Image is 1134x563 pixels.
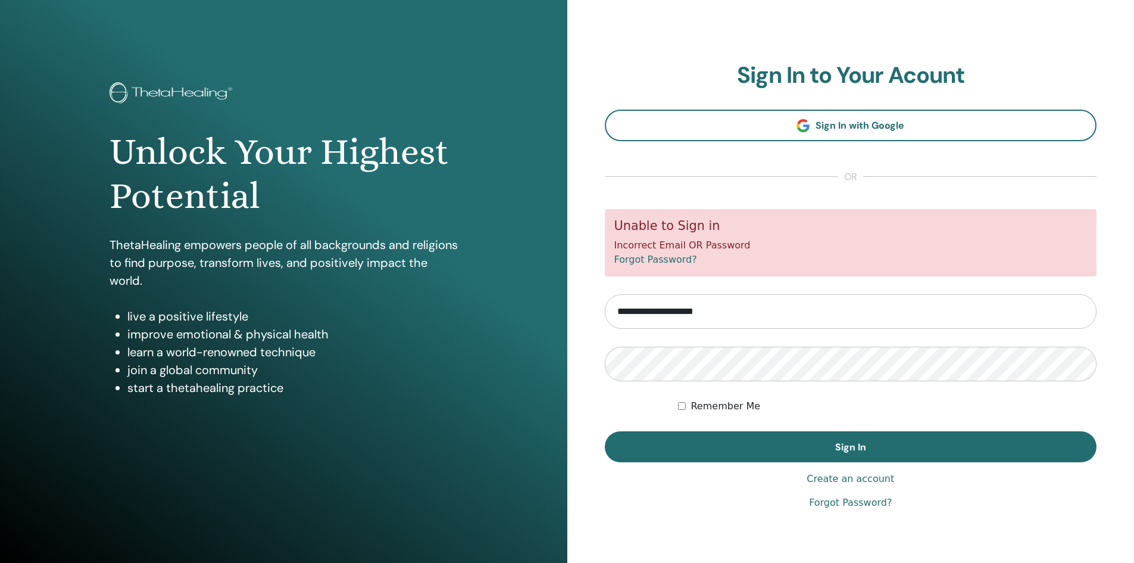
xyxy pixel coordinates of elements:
div: Keep me authenticated indefinitely or until I manually logout [678,399,1096,413]
button: Sign In [605,431,1097,462]
li: join a global community [127,361,458,379]
p: ThetaHealing empowers people of all backgrounds and religions to find purpose, transform lives, a... [110,236,458,290]
li: start a thetahealing practice [127,379,458,397]
li: live a positive lifestyle [127,307,458,325]
h5: Unable to Sign in [614,219,1088,234]
a: Sign In with Google [605,110,1097,141]
span: Sign In [835,441,866,453]
a: Forgot Password? [614,254,697,265]
div: Incorrect Email OR Password [605,209,1097,276]
span: Sign In with Google [816,119,904,132]
li: learn a world-renowned technique [127,343,458,361]
a: Create an account [807,472,894,486]
span: or [838,170,863,184]
li: improve emotional & physical health [127,325,458,343]
h1: Unlock Your Highest Potential [110,130,458,219]
label: Remember Me [691,399,760,413]
a: Forgot Password? [809,496,892,510]
h2: Sign In to Your Acount [605,62,1097,89]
